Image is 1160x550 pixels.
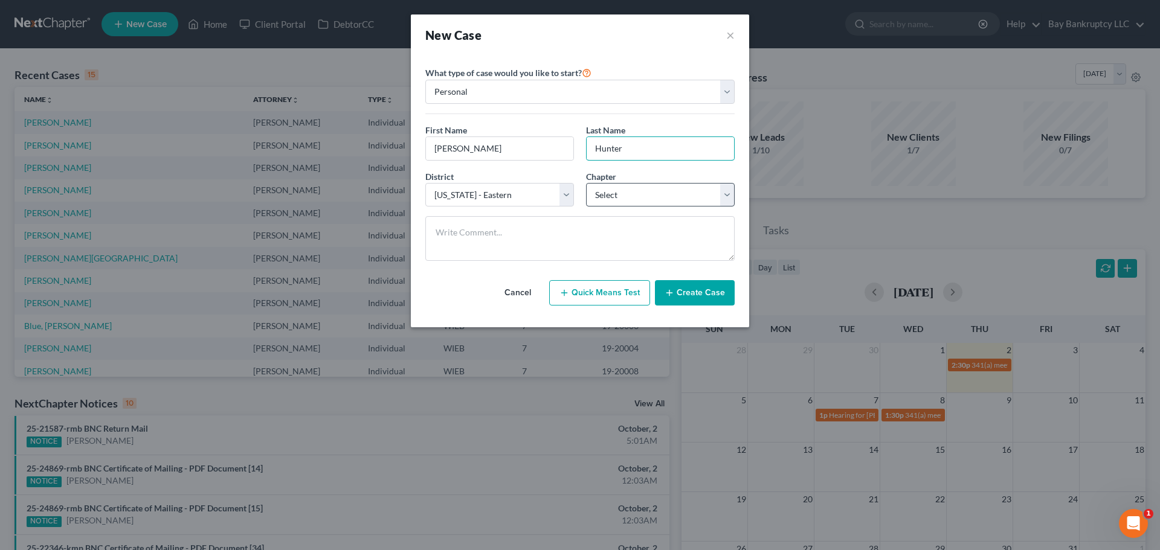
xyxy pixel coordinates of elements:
span: First Name [425,125,467,135]
strong: New Case [425,28,482,42]
iframe: Intercom live chat [1119,509,1148,538]
span: District [425,171,454,182]
span: Chapter [586,171,616,182]
button: Create Case [655,280,735,305]
button: Cancel [491,281,544,305]
span: Last Name [586,125,625,135]
label: What type of case would you like to start? [425,65,591,80]
span: 1 [1144,509,1153,519]
input: Enter Last Name [587,137,734,160]
button: × [726,27,735,43]
button: Quick Means Test [549,280,650,305]
input: Enter First Name [426,137,573,160]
